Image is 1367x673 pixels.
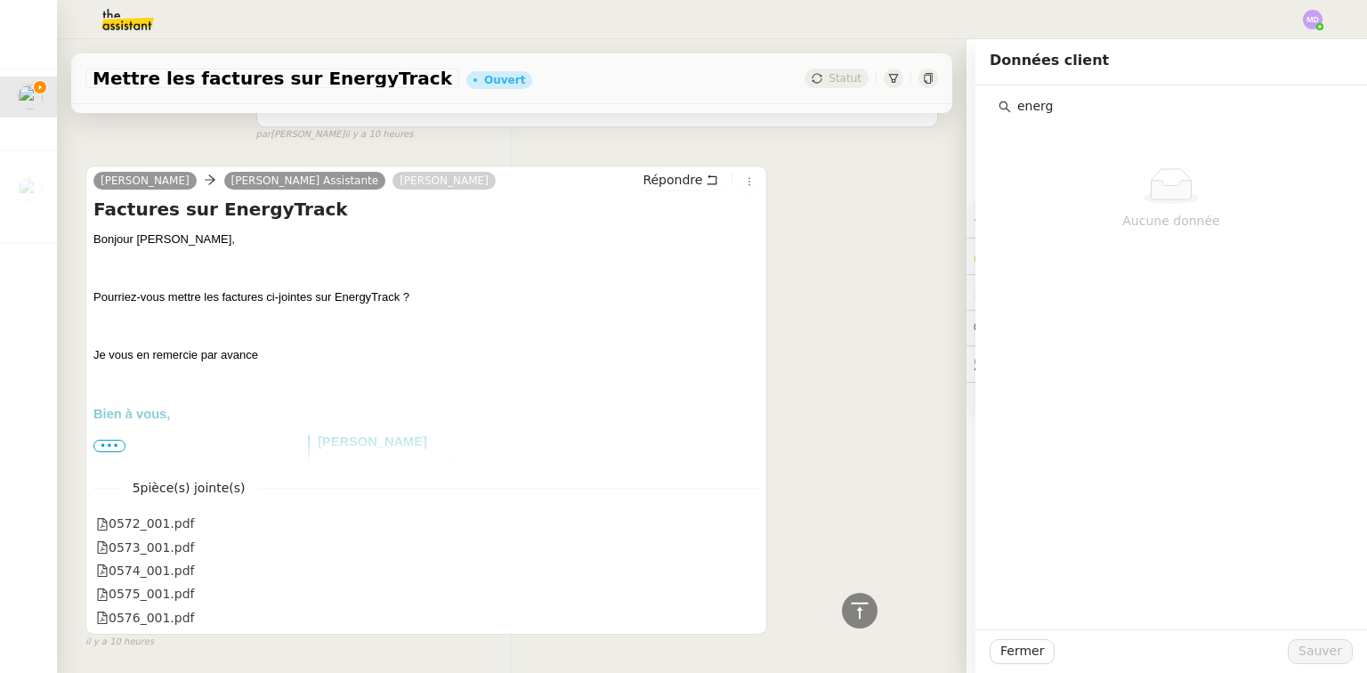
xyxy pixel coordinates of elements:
[1011,94,1344,118] input: input search text
[967,346,1367,381] div: 🕵️Autres demandes en cours
[18,177,43,202] img: users%2FrxcTinYCQST3nt3eRyMgQ024e422%2Favatar%2Fa0327058c7192f72952294e6843542370f7921c3.jpg
[224,173,386,189] a: [PERSON_NAME] Assistante
[256,127,271,142] span: par
[93,407,170,421] span: Bien à vous,
[120,478,258,499] span: 5
[829,72,861,85] span: Statut
[93,440,125,452] span: •••
[967,239,1367,273] div: 🔐Données client
[967,275,1367,310] div: ⏲️Tâches 1:00
[318,434,427,449] span: [PERSON_NAME]
[85,635,154,650] span: il y a 10 heures
[1288,639,1353,664] button: Sauver
[93,173,197,189] a: [PERSON_NAME]
[990,52,1109,69] span: Données client
[484,75,525,85] div: Ouvert
[93,197,759,222] h4: Factures sur EnergyTrack
[967,311,1367,345] div: 💬Commentaires
[93,288,759,306] p: Pourriez-vous mettre les factures ci-jointes sur EnergyTrack ?
[974,210,1066,231] span: ⚙️
[18,85,43,109] img: users%2FDCmYZYlyM0RnX2UwTikztvhj37l1%2Favatar%2F1649536894322.jpeg
[96,584,195,604] div: 0575_001.pdf
[93,69,452,87] span: Mettre les factures sur EnergyTrack
[974,356,1164,370] span: 🕵️
[96,514,195,534] div: 0572_001.pdf
[96,561,195,581] div: 0574_001.pdf
[990,639,1055,664] button: Fermer
[636,170,724,190] button: Répondre
[96,538,195,558] div: 0573_001.pdf
[264,99,296,111] span: •••
[974,393,1029,407] span: 🧴
[967,203,1367,238] div: ⚙️Procédures
[974,246,1089,266] span: 🔐
[1006,211,1337,231] p: Aucune donnée
[93,231,759,248] p: Bonjour [PERSON_NAME],
[643,171,702,189] span: Répondre
[93,346,759,364] p: Je vous en remercie par avance
[974,285,1096,299] span: ⏲️
[974,320,1088,335] span: 💬
[392,173,496,189] a: [PERSON_NAME]
[1303,10,1323,29] img: svg
[256,127,414,142] small: [PERSON_NAME]
[318,459,453,474] span: Assistant administatif
[344,127,413,142] span: il y a 10 heures
[1000,641,1044,661] span: Fermer
[141,481,246,495] span: pièce(s) jointe(s)
[967,383,1367,418] div: 🧴Autres
[96,608,195,628] div: 0576_001.pdf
